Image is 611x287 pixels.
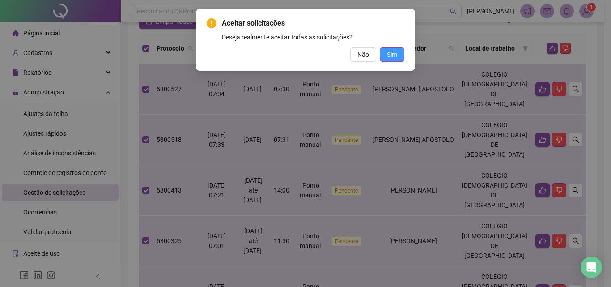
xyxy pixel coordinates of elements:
div: Open Intercom Messenger [581,257,602,278]
button: Sim [380,47,404,62]
div: Deseja realmente aceitar todas as solicitações? [222,32,404,42]
button: Não [350,47,376,62]
span: exclamation-circle [207,18,216,28]
span: Sim [387,50,397,60]
span: Não [357,50,369,60]
span: Aceitar solicitações [222,18,404,29]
